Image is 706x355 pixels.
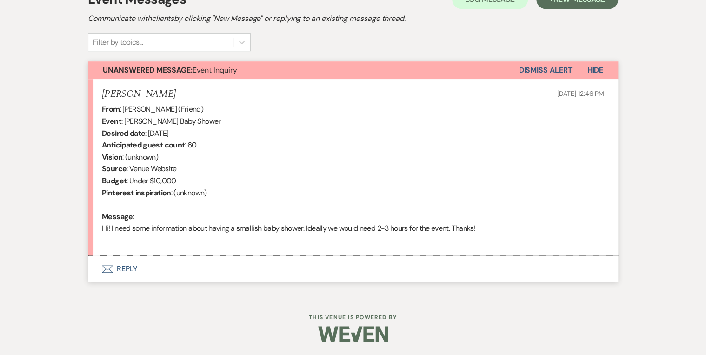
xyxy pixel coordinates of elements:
b: Budget [102,176,127,186]
img: Weven Logo [318,318,388,350]
h2: Communicate with clients by clicking "New Message" or replying to an existing message thread. [88,13,618,24]
span: Hide [587,65,603,75]
b: Desired date [102,128,145,138]
b: Message [102,212,133,221]
h5: [PERSON_NAME] [102,88,176,100]
b: Pinterest inspiration [102,188,171,198]
div: Filter by topics... [93,37,143,48]
b: From [102,104,120,114]
b: Event [102,116,121,126]
span: [DATE] 12:46 PM [557,89,604,98]
b: Anticipated guest count [102,140,185,150]
span: Event Inquiry [103,65,237,75]
div: : [PERSON_NAME] (Friend) : [PERSON_NAME] Baby Shower : [DATE] : 60 : (unknown) : Venue Website : ... [102,103,604,246]
b: Source [102,164,127,174]
button: Reply [88,256,618,282]
button: Unanswered Message:Event Inquiry [88,61,519,79]
button: Hide [572,61,618,79]
strong: Unanswered Message: [103,65,193,75]
b: Vision [102,152,122,162]
button: Dismiss Alert [519,61,572,79]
